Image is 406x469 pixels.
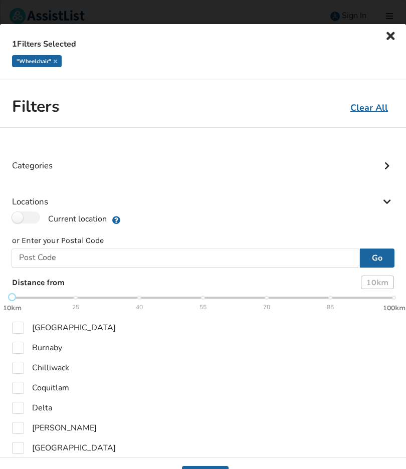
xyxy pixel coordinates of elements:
[12,362,69,374] label: Chilliwack
[12,34,388,52] h5: 1 Filters Selected
[327,303,334,312] span: 85
[72,303,79,312] span: 25
[12,176,394,212] div: Locations
[12,342,62,354] label: Burnaby
[12,211,107,224] label: Current location
[263,303,270,312] span: 70
[136,303,143,312] span: 40
[383,304,405,312] strong: 100km
[350,102,388,114] u: Clear All
[199,303,207,312] span: 55
[12,140,394,176] div: Categories
[12,322,116,334] label: [GEOGRAPHIC_DATA]
[12,422,97,434] label: [PERSON_NAME]
[3,304,22,312] strong: 10km
[12,402,52,414] label: Delta
[12,442,116,454] label: [GEOGRAPHIC_DATA]
[12,235,394,247] p: or Enter your Postal Code
[361,276,394,289] div: 10 km
[12,278,65,287] span: Distance from
[12,96,60,117] h1: Filters
[360,249,394,268] button: Go
[12,249,360,268] input: Post Code
[12,55,62,67] div: "Wheelchair"
[12,382,69,394] label: Coquitlam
